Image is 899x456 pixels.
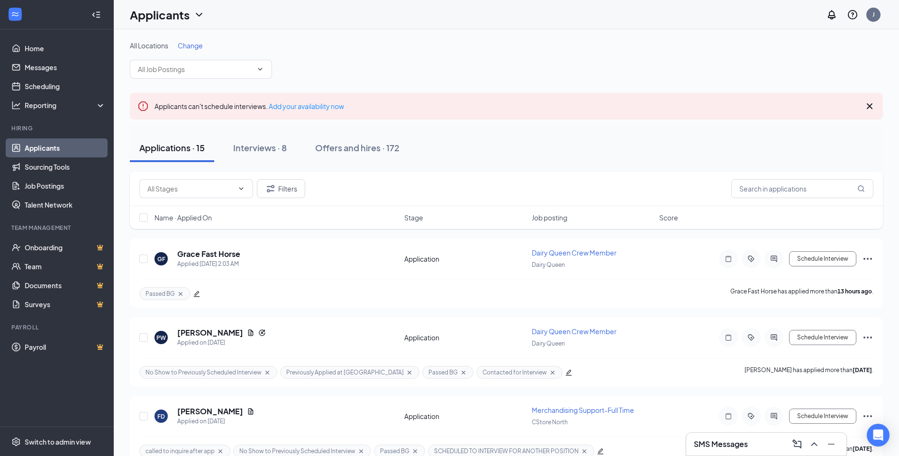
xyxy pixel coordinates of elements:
[460,369,467,376] svg: Cross
[789,251,856,266] button: Schedule Interview
[597,448,604,455] span: edit
[532,327,617,336] span: Dairy Queen Crew Member
[139,142,205,154] div: Applications · 15
[247,329,254,337] svg: Document
[91,10,101,19] svg: Collapse
[807,437,822,452] button: ChevronUp
[25,437,91,447] div: Switch to admin view
[808,438,820,450] svg: ChevronUp
[853,366,872,374] b: [DATE]
[256,65,264,73] svg: ChevronDown
[25,176,106,195] a: Job Postings
[532,340,565,347] span: Dairy Queen
[482,368,547,376] span: Contacted for Interview
[157,412,165,420] div: FD
[157,255,165,263] div: GF
[768,255,780,263] svg: ActiveChat
[659,213,678,222] span: Score
[867,424,890,447] div: Open Intercom Messenger
[532,406,634,414] span: Merchandising Support-Full Time
[789,409,856,424] button: Schedule Interview
[156,334,166,342] div: PW
[532,261,565,268] span: Dairy Queen
[768,334,780,341] svg: ActiveChat
[857,185,865,192] svg: MagnifyingGlass
[872,10,875,18] div: J
[25,276,106,295] a: DocumentsCrown
[154,102,344,110] span: Applicants can't schedule interviews.
[745,255,757,263] svg: ActiveTag
[745,334,757,341] svg: ActiveTag
[257,179,305,198] button: Filter Filters
[130,7,190,23] h1: Applicants
[177,328,243,338] h5: [PERSON_NAME]
[25,295,106,314] a: SurveysCrown
[25,238,106,257] a: OnboardingCrown
[864,100,875,112] svg: Cross
[723,334,734,341] svg: Note
[11,323,104,331] div: Payroll
[145,447,215,455] span: called to inquire after app
[853,445,872,452] b: [DATE]
[145,368,262,376] span: No Show to Previously Scheduled Interview
[357,447,365,455] svg: Cross
[532,213,567,222] span: Job posting
[193,291,200,297] span: edit
[532,419,568,426] span: CStore North
[177,406,243,417] h5: [PERSON_NAME]
[824,437,839,452] button: Minimize
[177,249,240,259] h5: Grace Fast Horse
[406,369,413,376] svg: Cross
[837,288,872,295] b: 13 hours ago
[11,100,21,110] svg: Analysis
[130,41,168,50] span: All Locations
[826,438,837,450] svg: Minimize
[862,410,873,422] svg: Ellipses
[731,179,873,198] input: Search in applications
[549,369,556,376] svg: Cross
[233,142,287,154] div: Interviews · 8
[25,100,106,110] div: Reporting
[25,157,106,176] a: Sourcing Tools
[25,77,106,96] a: Scheduling
[768,412,780,420] svg: ActiveChat
[404,254,526,264] div: Application
[147,183,234,194] input: All Stages
[745,412,757,420] svg: ActiveTag
[847,9,858,20] svg: QuestionInfo
[25,138,106,157] a: Applicants
[565,369,572,376] span: edit
[25,58,106,77] a: Messages
[177,338,266,347] div: Applied on [DATE]
[25,39,106,58] a: Home
[177,259,240,269] div: Applied [DATE] 2:03 AM
[239,447,355,455] span: No Show to Previously Scheduled Interview
[258,329,266,337] svg: Reapply
[404,333,526,342] div: Application
[434,447,579,455] span: SCHEDULED TO INTERVIEW FOR ANOTHER POSITION
[25,195,106,214] a: Talent Network
[791,438,803,450] svg: ComposeMessage
[193,9,205,20] svg: ChevronDown
[286,368,404,376] span: Previously Applied at [GEOGRAPHIC_DATA]
[723,255,734,263] svg: Note
[862,253,873,264] svg: Ellipses
[315,142,400,154] div: Offers and hires · 172
[145,290,175,298] span: Passed BG
[532,248,617,257] span: Dairy Queen Crew Member
[11,437,21,447] svg: Settings
[177,417,254,426] div: Applied on [DATE]
[411,447,419,455] svg: Cross
[826,9,837,20] svg: Notifications
[730,287,873,300] p: Grace Fast Horse has applied more than .
[177,290,184,298] svg: Cross
[247,408,254,415] svg: Document
[263,369,271,376] svg: Cross
[10,9,20,19] svg: WorkstreamLogo
[25,257,106,276] a: TeamCrown
[404,213,423,222] span: Stage
[269,102,344,110] a: Add your availability now
[237,185,245,192] svg: ChevronDown
[745,366,873,379] p: [PERSON_NAME] has applied more than .
[265,183,276,194] svg: Filter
